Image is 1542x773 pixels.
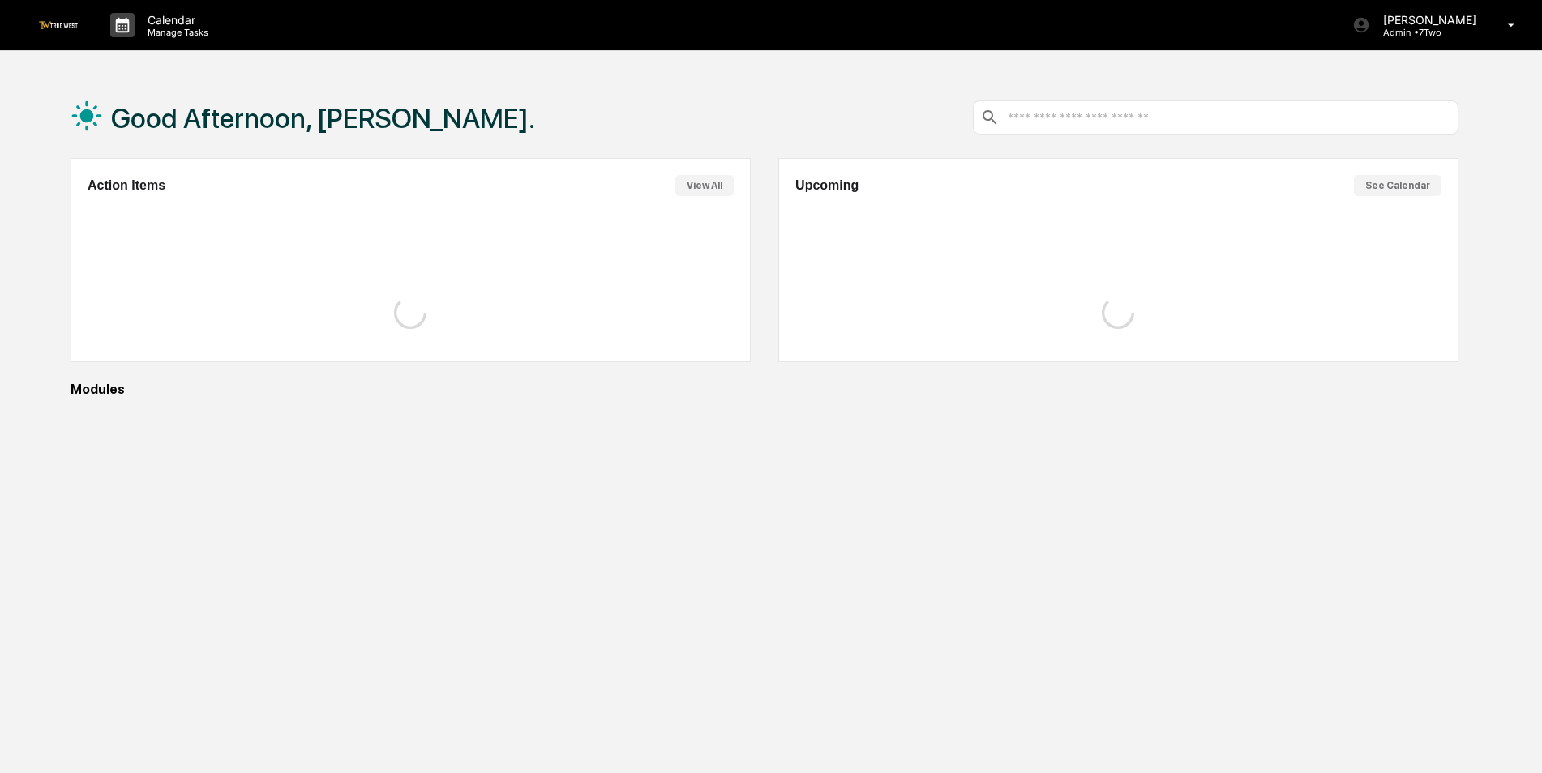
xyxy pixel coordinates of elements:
button: See Calendar [1354,175,1441,196]
p: Admin • 7Two [1370,27,1484,38]
p: Calendar [135,13,216,27]
h1: Good Afternoon, [PERSON_NAME]. [111,102,535,135]
h2: Upcoming [795,178,859,193]
p: [PERSON_NAME] [1370,13,1484,27]
p: Manage Tasks [135,27,216,38]
h2: Action Items [88,178,165,193]
div: Modules [71,382,1458,397]
button: View All [675,175,734,196]
img: logo [39,21,78,28]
